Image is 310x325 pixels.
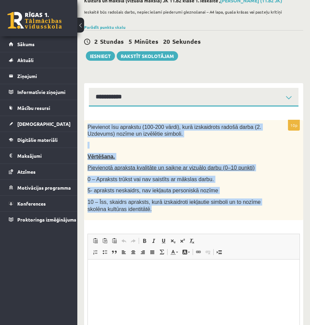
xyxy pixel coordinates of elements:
span: 2 [94,37,98,45]
span: [DEMOGRAPHIC_DATA] [17,121,71,127]
a: Atzīmes [9,164,69,179]
a: Insert Page Break for Printing [214,248,224,256]
span: Pievienotā apraksta kvalitāte un saikne ar vizuālo darbu (0–10 punkti) [88,165,255,171]
span: 10 – Īss, skaidrs apraksts, kurā izskaidroti iekļautie simboli un to nozīme skolēna kultūras iden... [88,199,260,212]
a: Paste from Word [110,236,119,245]
span: Atzīmes [17,169,36,175]
a: Undo (Ctrl+Z) [119,236,129,245]
span: Motivācijas programma [17,185,71,191]
a: Paste (Ctrl+V) [91,236,100,245]
legend: Maksājumi [17,148,69,164]
a: Text Color [168,248,180,256]
a: Bold (Ctrl+B) [140,236,149,245]
span: Proktoringa izmēģinājums [17,216,76,223]
a: Sākums [9,36,69,52]
span: 5 [129,37,132,45]
a: Parādīt punktu skalu [84,24,125,30]
span: 0 – Apraksts trūkst vai nav saistīts ar mākslas darbu. [88,176,214,182]
span: 5- apraksts neskaidrs, nav iekļauta personiskā nozīme [88,188,218,193]
a: Maksājumi [9,148,69,164]
a: Proktoringa izmēģinājums [9,212,69,227]
legend: Ziņojumi [17,68,69,84]
a: Informatīvie ziņojumi [9,84,69,100]
span: Mācību resursi [17,105,50,111]
a: Mācību resursi [9,100,69,116]
button: Iesniegt [86,51,115,61]
a: Subscript [168,236,178,245]
span: 20 [163,37,170,45]
a: [DEMOGRAPHIC_DATA] [9,116,69,132]
a: Link (Ctrl+K) [194,248,203,256]
a: Align Right [138,248,148,256]
a: Konferences [9,196,69,211]
a: Redo (Ctrl+Y) [129,236,138,245]
span: Minūtes [134,37,158,45]
a: Math [157,248,167,256]
a: Remove Format [187,236,197,245]
a: Unlink [203,248,213,256]
p: 10p [288,120,300,131]
a: Rakstīt skolotājam [117,51,178,61]
p: Ieskaitē būs radošais darbs, nepieciešami piederumi gleznošanai – A4 lapa, guaša krāsas vai paste... [84,9,300,15]
a: Rīgas 1. Tālmācības vidusskola [7,12,62,29]
span: Konferences [17,200,46,207]
span: Sākums [17,41,35,47]
a: Paste as plain text (Ctrl+Shift+V) [100,236,110,245]
span: Vērtēšana. [88,154,115,159]
a: Aktuāli [9,52,69,68]
span: Stundas [100,37,124,45]
a: Digitālie materiāli [9,132,69,148]
a: Background Color [180,248,192,256]
legend: Informatīvie ziņojumi [17,84,69,100]
span: Digitālie materiāli [17,137,58,143]
a: Center [129,248,138,256]
a: Superscript [178,236,187,245]
a: Motivācijas programma [9,180,69,195]
a: Block Quote [110,248,119,256]
a: Ziņojumi [9,68,69,84]
a: Justify [148,248,157,256]
a: Insert/Remove Bulleted List [100,248,110,256]
a: Italic (Ctrl+I) [149,236,159,245]
span: Aktuāli [17,57,34,63]
span: Sekundes [172,37,201,45]
a: Underline (Ctrl+U) [159,236,168,245]
span: Pievienot īsu aprakstu (100-200 vārdi), kurā izskaidrots radošā darba (2. Uzdevums) nozīme un izv... [88,124,261,137]
a: Align Left [119,248,129,256]
a: Insert/Remove Numbered List [91,248,100,256]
